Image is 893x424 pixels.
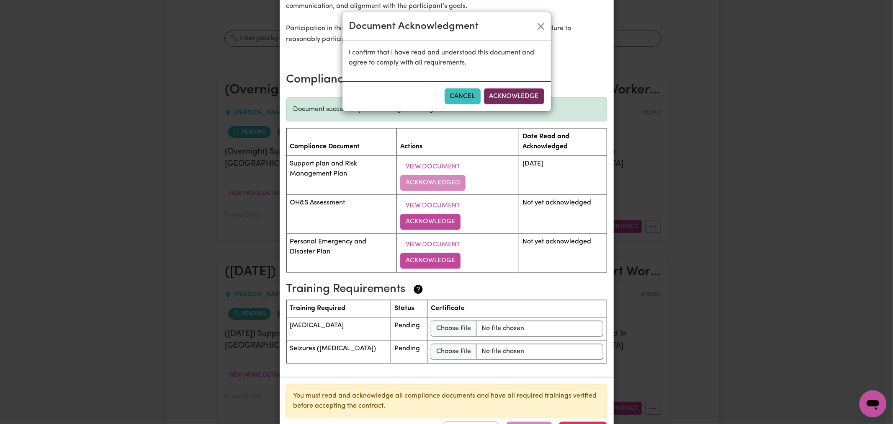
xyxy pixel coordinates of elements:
[484,88,544,104] button: Acknowledge
[860,390,886,417] iframe: Button to launch messaging window
[445,88,481,104] button: Cancel
[349,48,544,68] p: I confirm that I have read and understood this document and agree to comply with all requirements.
[534,20,548,33] button: Close
[349,19,479,34] div: Document Acknowledgment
